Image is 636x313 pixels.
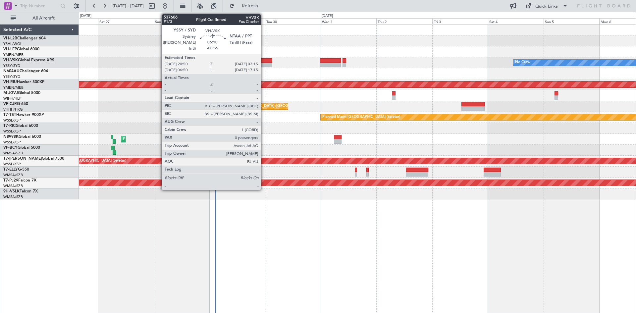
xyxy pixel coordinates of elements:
span: M-JGVJ [3,91,18,95]
div: Planned Maint [GEOGRAPHIC_DATA] ([GEOGRAPHIC_DATA] Intl) [211,101,322,111]
a: VH-L2BChallenger 604 [3,36,46,40]
div: Planned Maint [GEOGRAPHIC_DATA] (Seletar) [322,112,400,122]
span: T7-ELLY [3,168,18,172]
div: Wed 1 [321,18,376,24]
a: YMEN/MEB [3,52,24,57]
a: VH-RIUHawker 800XP [3,80,44,84]
a: YSHL/WOL [3,41,22,46]
div: Planned Maint [GEOGRAPHIC_DATA] (Seletar) [48,156,126,166]
a: T7-RICGlobal 6000 [3,124,38,128]
div: Thu 2 [376,18,432,24]
span: T7-[PERSON_NAME] [3,157,42,161]
span: T7-TST [3,113,16,117]
span: VH-LEP [3,47,17,51]
a: M-JGVJGlobal 5000 [3,91,40,95]
a: YSSY/SYD [3,63,20,68]
a: VH-VSKGlobal Express XRS [3,58,54,62]
input: Trip Number [20,1,58,11]
a: WSSL/XSP [3,129,21,134]
div: Mon 29 [209,18,265,24]
div: Sun 28 [154,18,209,24]
div: Unplanned Maint Sydney ([PERSON_NAME] Intl) [206,58,288,68]
div: [DATE] [322,13,333,19]
div: Planned Maint [GEOGRAPHIC_DATA] ([GEOGRAPHIC_DATA] Intl) [123,134,234,144]
span: N604AU [3,69,20,73]
button: All Aircraft [7,13,72,24]
div: Quick Links [535,3,558,10]
span: VH-L2B [3,36,17,40]
a: N604AUChallenger 604 [3,69,48,73]
a: YMEN/MEB [3,85,24,90]
a: VH-LEPGlobal 6000 [3,47,39,51]
a: N8998KGlobal 6000 [3,135,41,139]
div: Sat 27 [98,18,154,24]
div: Sat 4 [488,18,544,24]
a: VP-BCYGlobal 5000 [3,146,40,150]
div: No Crew [515,58,530,68]
span: VH-RIU [3,80,17,84]
a: WMSA/SZB [3,151,23,156]
a: YSSY/SYD [3,74,20,79]
div: Fri 3 [432,18,488,24]
span: VP-CJR [3,102,17,106]
a: T7-TSTHawker 900XP [3,113,44,117]
span: 9H-VSLK [3,189,20,193]
button: Quick Links [522,1,571,11]
a: WSSL/XSP [3,118,21,123]
a: WMSA/SZB [3,183,23,188]
a: WMSA/SZB [3,173,23,178]
span: VH-VSK [3,58,18,62]
span: [DATE] - [DATE] [113,3,144,9]
span: N8998K [3,135,19,139]
span: T7-RIC [3,124,16,128]
span: Refresh [236,4,264,8]
a: VP-CJRG-650 [3,102,28,106]
div: Sun 5 [544,18,599,24]
a: WIHH/HLP [3,96,22,101]
a: WSSL/XSP [3,140,21,145]
a: 9H-VSLKFalcon 7X [3,189,38,193]
a: T7-PJ29Falcon 7X [3,179,36,183]
a: WMSA/SZB [3,194,23,199]
div: Tue 30 [265,18,321,24]
a: WSSL/XSP [3,162,21,167]
span: T7-PJ29 [3,179,18,183]
span: VP-BCY [3,146,18,150]
a: T7-ELLYG-550 [3,168,29,172]
a: T7-[PERSON_NAME]Global 7500 [3,157,64,161]
div: [DATE] [80,13,91,19]
span: All Aircraft [17,16,70,21]
a: VHHH/HKG [3,107,23,112]
button: Refresh [226,1,266,11]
